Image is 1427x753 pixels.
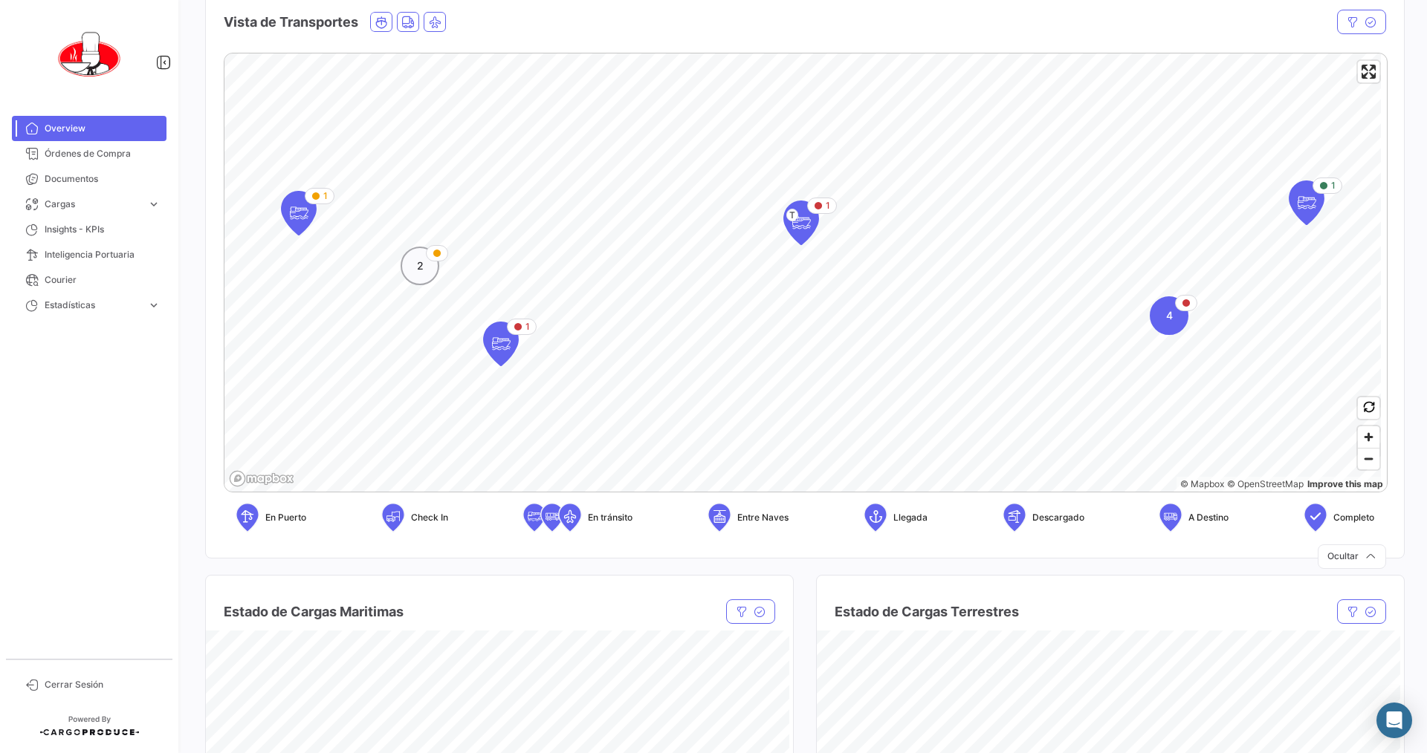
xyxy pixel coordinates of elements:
[147,299,161,312] span: expand_more
[1289,180,1324,225] div: Map marker
[398,13,418,31] button: Land
[417,258,424,273] span: 2
[835,602,1019,622] h4: Estado de Cargas Terrestres
[525,320,530,333] span: 1
[424,13,445,31] button: Air
[737,511,789,524] span: Entre Naves
[224,12,358,33] h4: Vista de Transportes
[45,248,161,261] span: Inteligencia Portuaria
[12,242,166,267] a: Inteligencia Portuaria
[893,511,928,524] span: Llegada
[826,199,830,212] span: 1
[786,209,798,221] span: T
[1166,308,1173,323] span: 4
[45,147,161,160] span: Órdenes de Compra
[1358,426,1379,448] button: Zoom in
[1188,511,1229,524] span: A Destino
[45,122,161,135] span: Overview
[265,511,306,524] span: En Puerto
[1180,478,1224,489] a: Mapbox
[323,189,328,203] span: 1
[45,172,161,186] span: Documentos
[12,166,166,192] a: Documentos
[12,116,166,141] a: Overview
[1331,179,1336,192] span: 1
[281,191,317,235] div: Map marker
[147,198,161,211] span: expand_more
[45,273,161,287] span: Courier
[1307,478,1383,489] a: Map feedback
[45,223,161,236] span: Insights - KPIs
[588,511,632,524] span: En tránsito
[229,470,294,487] a: Mapbox logo
[52,18,126,92] img: 0621d632-ab00-45ba-b411-ac9e9fb3f036.png
[1150,296,1188,335] div: Map marker
[1358,448,1379,469] button: Zoom out
[411,511,448,524] span: Check In
[12,267,166,293] a: Courier
[1376,703,1412,738] div: Abrir Intercom Messenger
[45,198,141,211] span: Cargas
[12,217,166,242] a: Insights - KPIs
[371,13,392,31] button: Ocean
[45,678,161,691] span: Cerrar Sesión
[1358,61,1379,82] button: Enter fullscreen
[1227,478,1304,489] a: OpenStreetMap
[1333,511,1374,524] span: Completo
[45,299,141,312] span: Estadísticas
[12,141,166,166] a: Órdenes de Compra
[224,53,1381,493] canvas: Map
[1032,511,1084,524] span: Descargado
[224,602,404,622] h4: Estado de Cargas Maritimas
[401,247,439,285] div: Map marker
[1358,449,1379,469] span: Zoom out
[483,322,519,366] div: Map marker
[1318,544,1386,569] button: Ocultar
[783,201,819,245] div: Map marker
